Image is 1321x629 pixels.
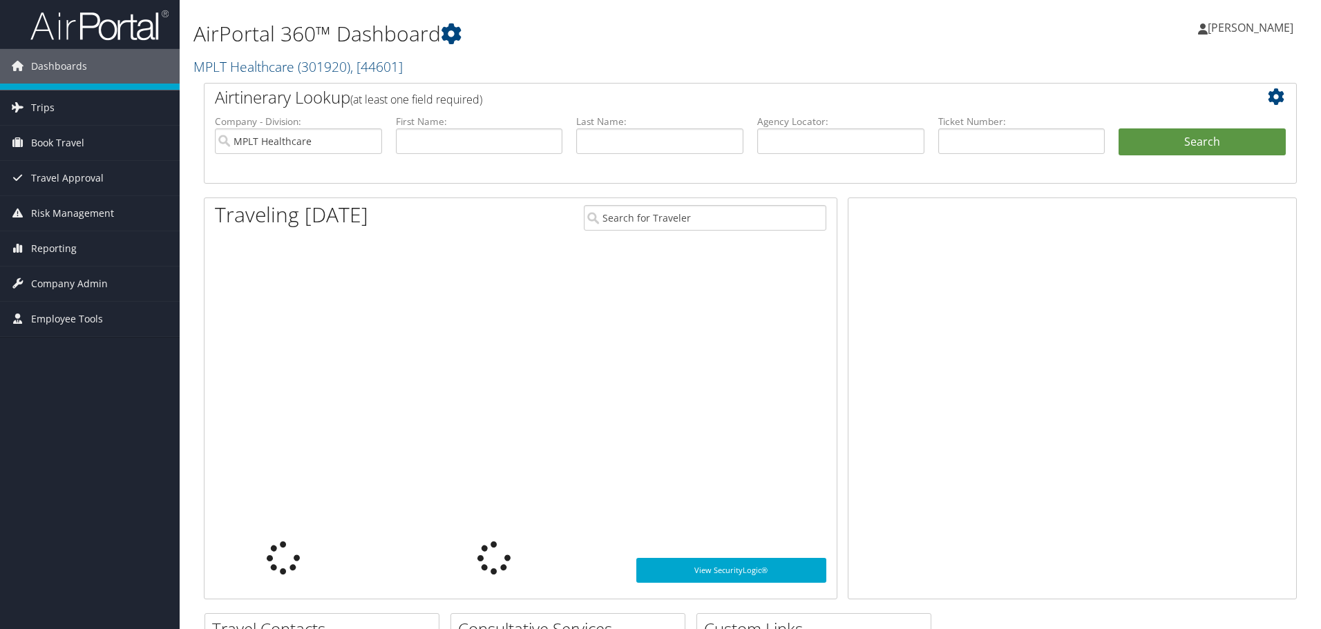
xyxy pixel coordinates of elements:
[215,86,1195,109] h2: Airtinerary Lookup
[193,57,403,76] a: MPLT Healthcare
[350,57,403,76] span: , [ 44601 ]
[31,90,55,125] span: Trips
[757,115,924,128] label: Agency Locator:
[576,115,743,128] label: Last Name:
[636,558,826,583] a: View SecurityLogic®
[396,115,563,128] label: First Name:
[1198,7,1307,48] a: [PERSON_NAME]
[584,205,826,231] input: Search for Traveler
[30,9,169,41] img: airportal-logo.png
[31,49,87,84] span: Dashboards
[31,302,103,336] span: Employee Tools
[1119,128,1286,156] button: Search
[31,161,104,195] span: Travel Approval
[215,115,382,128] label: Company - Division:
[31,267,108,301] span: Company Admin
[31,231,77,266] span: Reporting
[215,200,368,229] h1: Traveling [DATE]
[31,196,114,231] span: Risk Management
[298,57,350,76] span: ( 301920 )
[31,126,84,160] span: Book Travel
[193,19,936,48] h1: AirPortal 360™ Dashboard
[350,92,482,107] span: (at least one field required)
[938,115,1105,128] label: Ticket Number:
[1208,20,1293,35] span: [PERSON_NAME]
